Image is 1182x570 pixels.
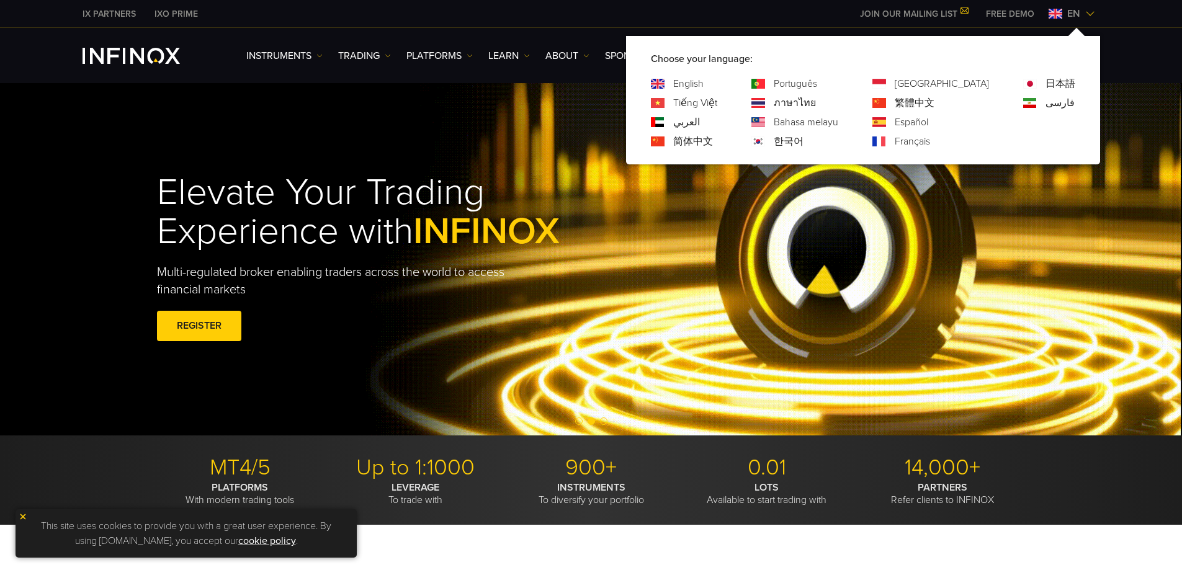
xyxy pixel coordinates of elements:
[557,481,625,494] strong: INSTRUMENTS
[19,512,27,521] img: yellow close icon
[392,481,439,494] strong: LEVERAGE
[545,48,589,63] a: ABOUT
[895,96,934,110] a: Language
[83,48,209,64] a: INFINOX Logo
[673,115,700,130] a: Language
[673,134,713,149] a: Language
[673,96,717,110] a: Language
[333,481,499,506] p: To trade with
[1045,76,1075,91] a: Language
[157,481,323,506] p: With modern trading tools
[754,481,779,494] strong: LOTS
[895,134,930,149] a: Language
[977,7,1044,20] a: INFINOX MENU
[406,48,473,63] a: PLATFORMS
[157,173,617,251] h1: Elevate Your Trading Experience with
[508,454,674,481] p: 900+
[605,48,676,63] a: SPONSORSHIPS
[157,264,526,298] p: Multi-regulated broker enabling traders across the world to access financial markets
[1045,96,1075,110] a: Language
[684,454,850,481] p: 0.01
[859,454,1026,481] p: 14,000+
[774,115,838,130] a: Language
[684,481,850,506] p: Available to start trading with
[673,76,704,91] a: Language
[508,481,674,506] p: To diversify your portfolio
[651,51,1075,66] p: Choose your language:
[488,48,530,63] a: Learn
[22,515,351,551] p: This site uses cookies to provide you with a great user experience. By using [DOMAIN_NAME], you a...
[895,76,989,91] a: Language
[73,7,145,20] a: INFINOX
[413,209,560,254] span: INFINOX
[588,417,595,425] span: Go to slide 2
[333,454,499,481] p: Up to 1:1000
[1062,6,1085,21] span: en
[774,76,817,91] a: Language
[157,454,323,481] p: MT4/5
[246,48,323,63] a: Instruments
[157,311,241,341] a: REGISTER
[774,134,804,149] a: Language
[895,115,928,130] a: Language
[575,417,583,425] span: Go to slide 1
[212,481,268,494] strong: PLATFORMS
[774,96,816,110] a: Language
[851,9,977,19] a: JOIN OUR MAILING LIST
[238,535,296,547] a: cookie policy
[859,481,1026,506] p: Refer clients to INFINOX
[338,48,391,63] a: TRADING
[145,7,207,20] a: INFINOX
[918,481,967,494] strong: PARTNERS
[600,417,607,425] span: Go to slide 3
